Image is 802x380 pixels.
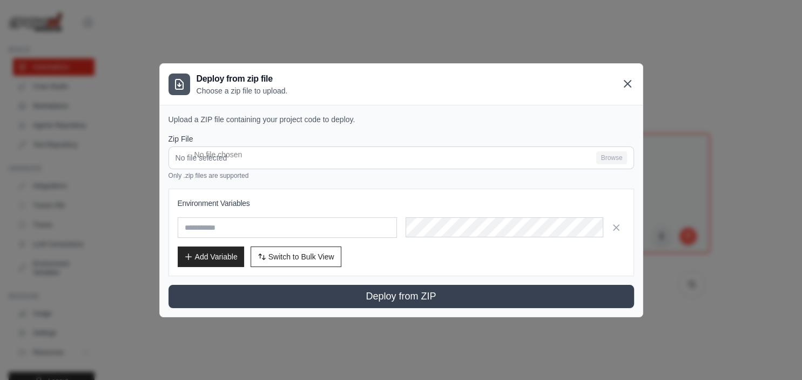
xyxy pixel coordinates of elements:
input: No file selected Browse [169,146,634,169]
button: Deploy from ZIP [169,285,634,308]
button: Add Variable [178,246,244,267]
h3: Deploy from zip file [197,72,288,85]
button: Switch to Bulk View [251,246,341,267]
p: Upload a ZIP file containing your project code to deploy. [169,114,634,125]
p: Choose a zip file to upload. [197,85,288,96]
h3: Environment Variables [178,198,625,209]
label: Zip File [169,134,634,144]
p: Only .zip files are supported [169,171,634,180]
span: Switch to Bulk View [268,251,334,262]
